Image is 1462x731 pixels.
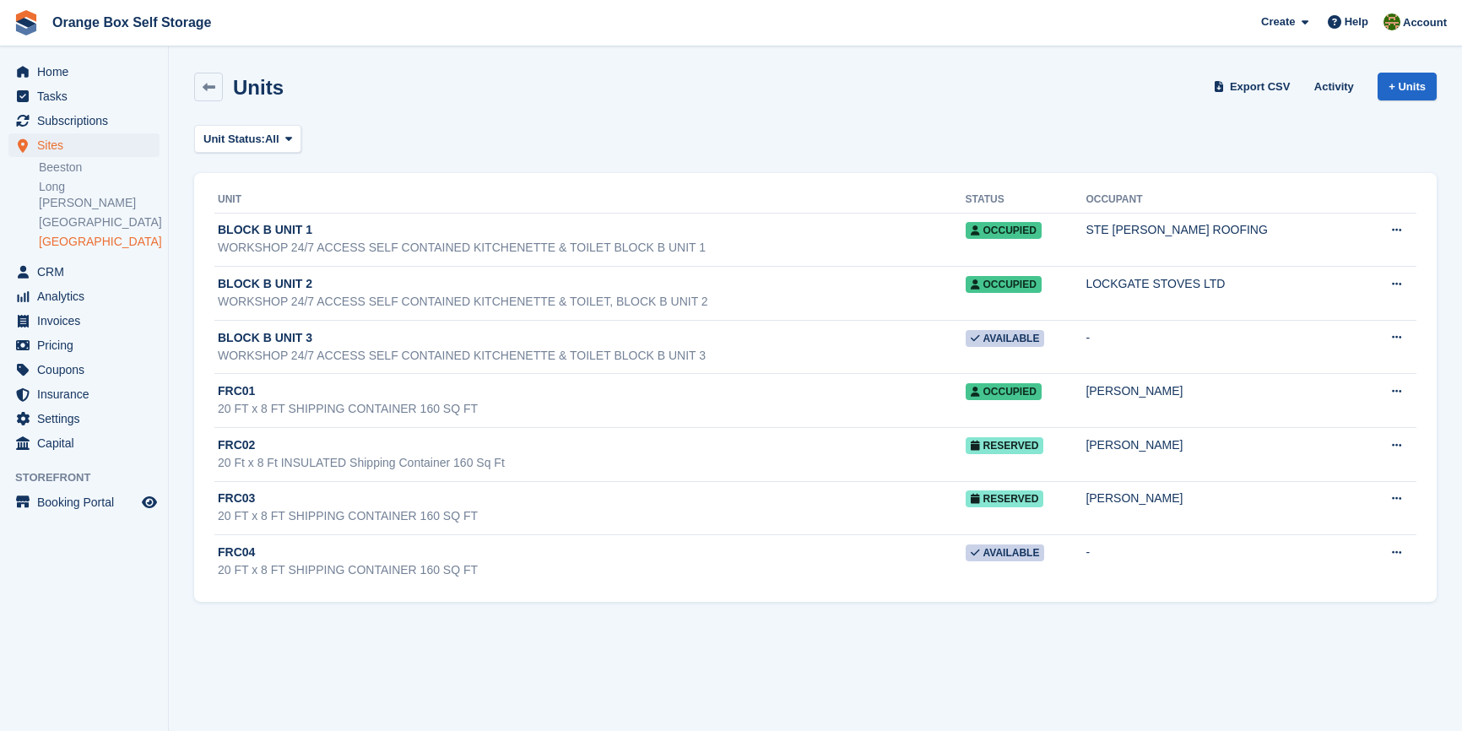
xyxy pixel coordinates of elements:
a: Beeston [39,160,160,176]
span: BLOCK B UNIT 3 [218,329,312,347]
a: menu [8,109,160,133]
a: Orange Box Self Storage [46,8,219,36]
span: Available [966,330,1045,347]
span: Available [966,544,1045,561]
div: 20 Ft x 8 Ft INSULATED Shipping Container 160 Sq Ft [218,454,966,472]
div: LOCKGATE STOVES LTD [1086,275,1362,293]
span: Occupied [966,276,1042,293]
span: Coupons [37,358,138,382]
span: FRC01 [218,382,255,400]
div: STE [PERSON_NAME] ROOFING [1086,221,1362,239]
a: menu [8,284,160,308]
a: [GEOGRAPHIC_DATA] [39,214,160,230]
span: FRC04 [218,544,255,561]
div: [PERSON_NAME] [1086,436,1362,454]
span: Occupied [966,222,1042,239]
td: - [1086,535,1362,588]
span: BLOCK B UNIT 2 [218,275,312,293]
a: menu [8,309,160,333]
a: Export CSV [1210,73,1297,100]
div: WORKSHOP 24/7 ACCESS SELF CONTAINED KITCHENETTE & TOILET, BLOCK B UNIT 2 [218,293,966,311]
span: Unit Status: [203,131,265,148]
span: Capital [37,431,138,455]
th: Unit [214,187,966,214]
div: 20 FT x 8 FT SHIPPING CONTAINER 160 SQ FT [218,400,966,418]
span: Settings [37,407,138,430]
span: BLOCK B UNIT 1 [218,221,312,239]
span: Help [1345,14,1368,30]
a: [GEOGRAPHIC_DATA] [39,234,160,250]
span: Account [1403,14,1447,31]
th: Occupant [1086,187,1362,214]
span: Invoices [37,309,138,333]
a: menu [8,60,160,84]
span: Pricing [37,333,138,357]
span: Home [37,60,138,84]
a: menu [8,84,160,108]
span: Insurance [37,382,138,406]
span: All [265,131,279,148]
span: Booking Portal [37,490,138,514]
a: menu [8,431,160,455]
div: 20 FT x 8 FT SHIPPING CONTAINER 160 SQ FT [218,507,966,525]
span: Reserved [966,437,1044,454]
div: [PERSON_NAME] [1086,490,1362,507]
a: Activity [1308,73,1361,100]
td: - [1086,320,1362,374]
a: Long [PERSON_NAME] [39,179,160,211]
a: menu [8,407,160,430]
th: Status [966,187,1086,214]
a: menu [8,133,160,157]
button: Unit Status: All [194,125,301,153]
a: + Units [1378,73,1437,100]
img: stora-icon-8386f47178a22dfd0bd8f6a31ec36ba5ce8667c1dd55bd0f319d3a0aa187defe.svg [14,10,39,35]
span: Export CSV [1230,79,1291,95]
a: menu [8,260,160,284]
div: 20 FT x 8 FT SHIPPING CONTAINER 160 SQ FT [218,561,966,579]
a: menu [8,382,160,406]
span: Occupied [966,383,1042,400]
span: Storefront [15,469,168,486]
span: FRC02 [218,436,255,454]
div: [PERSON_NAME] [1086,382,1362,400]
span: Reserved [966,490,1044,507]
span: Tasks [37,84,138,108]
div: WORKSHOP 24/7 ACCESS SELF CONTAINED KITCHENETTE & TOILET BLOCK B UNIT 1 [218,239,966,257]
span: Analytics [37,284,138,308]
span: FRC03 [218,490,255,507]
span: Subscriptions [37,109,138,133]
a: menu [8,490,160,514]
h2: Units [233,76,284,99]
span: Sites [37,133,138,157]
a: menu [8,333,160,357]
img: SARAH T [1383,14,1400,30]
span: Create [1261,14,1295,30]
a: menu [8,358,160,382]
span: CRM [37,260,138,284]
div: WORKSHOP 24/7 ACCESS SELF CONTAINED KITCHENETTE & TOILET BLOCK B UNIT 3 [218,347,966,365]
a: Preview store [139,492,160,512]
